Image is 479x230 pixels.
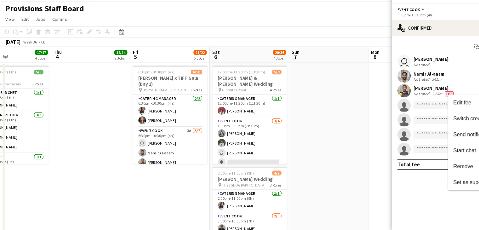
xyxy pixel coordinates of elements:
[425,117,474,132] button: Switch crew
[425,147,474,162] button: Start chat
[430,121,457,127] span: Switch crew
[425,162,474,177] button: Remove
[430,182,469,187] span: Set as supervisor
[425,101,474,117] button: Edit fee
[430,152,451,157] span: Start chat
[425,177,474,192] button: Set as supervisor
[430,167,449,172] span: Remove
[430,106,447,112] span: Edit fee
[425,132,474,147] button: Send notification
[430,136,467,142] span: Send notification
